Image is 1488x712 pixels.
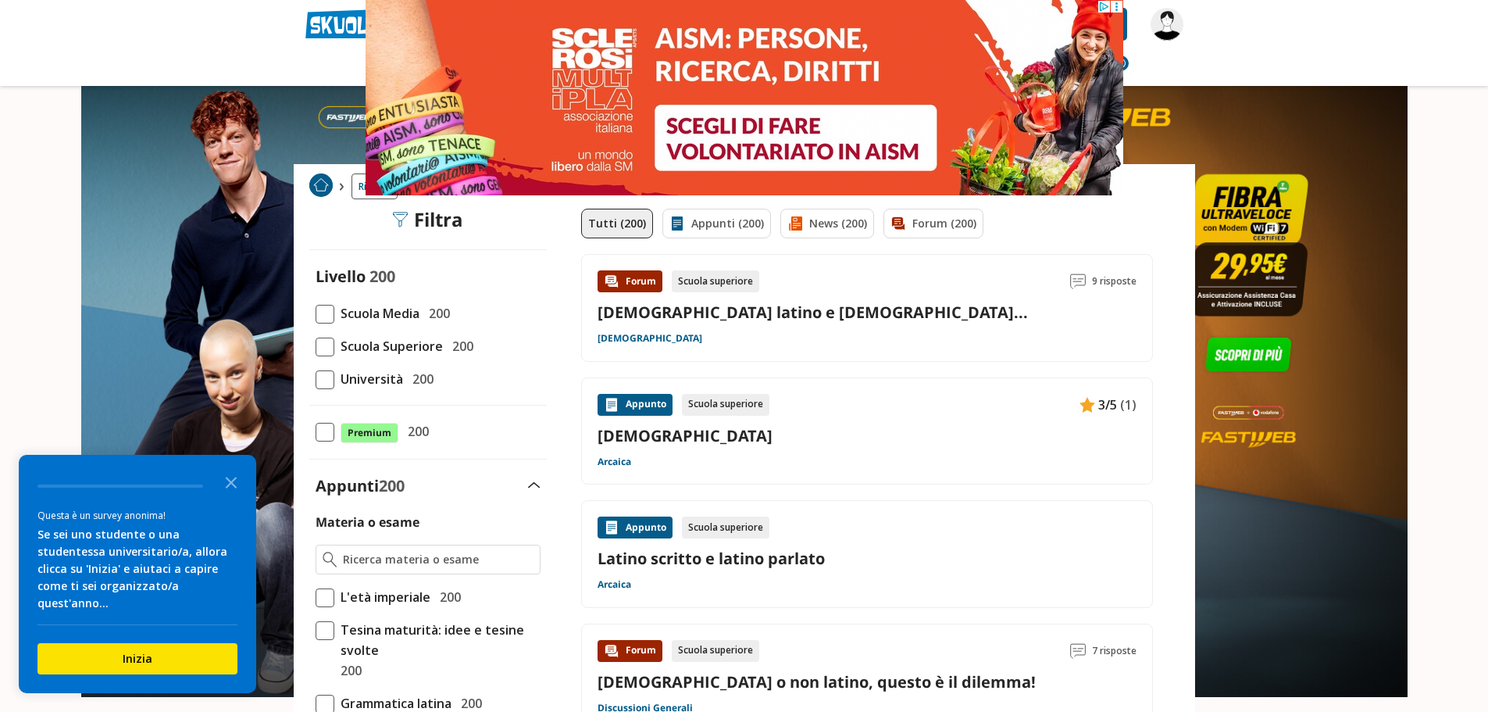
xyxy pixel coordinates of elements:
label: Materia o esame [316,513,419,531]
a: [DEMOGRAPHIC_DATA] latino e [DEMOGRAPHIC_DATA]... [598,302,1028,323]
span: 3/5 [1098,395,1117,415]
button: Inizia [37,643,237,674]
div: Appunto [598,394,673,416]
img: Apri e chiudi sezione [528,482,541,488]
a: News (200) [780,209,874,238]
div: Se sei uno studente o una studentessa universitario/a, allora clicca su 'Inizia' e aiutaci a capi... [37,526,237,612]
div: Scuola superiore [682,394,769,416]
img: Home [309,174,333,197]
img: Forum contenuto [604,643,619,659]
span: 200 [401,421,429,442]
a: Arcaica [598,456,631,468]
label: Appunti [316,475,405,496]
a: Appunti (200) [662,209,771,238]
span: 200 [434,587,461,607]
img: Appunti filtro contenuto [669,216,685,231]
span: 200 [379,475,405,496]
div: Questa è un survey anonima! [37,508,237,523]
img: Appunti contenuto [1079,397,1095,413]
span: 200 [334,660,362,681]
button: Close the survey [216,466,247,497]
img: Forum filtro contenuto [890,216,906,231]
span: (1) [1120,395,1137,415]
a: Forum (200) [883,209,983,238]
span: 200 [446,336,473,356]
span: Premium [341,423,398,443]
span: 9 risposte [1092,270,1137,292]
a: [DEMOGRAPHIC_DATA] [598,425,1137,446]
div: Scuola superiore [682,517,769,538]
img: Commenti lettura [1070,643,1086,659]
img: Commenti lettura [1070,274,1086,289]
span: Tesina maturità: idee e tesine svolte [334,620,541,660]
div: Filtra [392,209,463,231]
label: Livello [316,266,366,287]
img: Appunti contenuto [604,397,619,413]
input: Ricerca materia o esame [343,552,533,567]
img: Forum contenuto [604,274,619,289]
span: Università [334,369,403,389]
span: 7 risposte [1092,640,1137,662]
span: 200 [369,266,395,287]
span: Scuola Media [334,303,419,324]
img: Ricerca materia o esame [323,552,337,567]
div: Survey [19,455,256,693]
a: Arcaica [598,578,631,591]
a: [DEMOGRAPHIC_DATA] [598,332,702,345]
img: adelepalmieri [1151,8,1183,41]
a: Latino scritto e latino parlato [598,548,1137,569]
a: Ricerca [351,174,398,199]
img: News filtro contenuto [787,216,803,231]
span: Scuola Superiore [334,336,443,356]
div: Forum [598,640,662,662]
span: 200 [423,303,450,324]
span: L'età imperiale [334,587,430,607]
a: Home [309,174,333,199]
span: 200 [406,369,434,389]
div: Scuola superiore [672,270,759,292]
div: Forum [598,270,662,292]
a: [DEMOGRAPHIC_DATA] o non latino, questo è il dilemma! [598,671,1036,692]
div: Scuola superiore [672,640,759,662]
img: Appunti contenuto [604,520,619,535]
div: Appunto [598,517,673,538]
a: Tutti (200) [581,209,653,238]
img: Filtra filtri mobile [392,212,408,227]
